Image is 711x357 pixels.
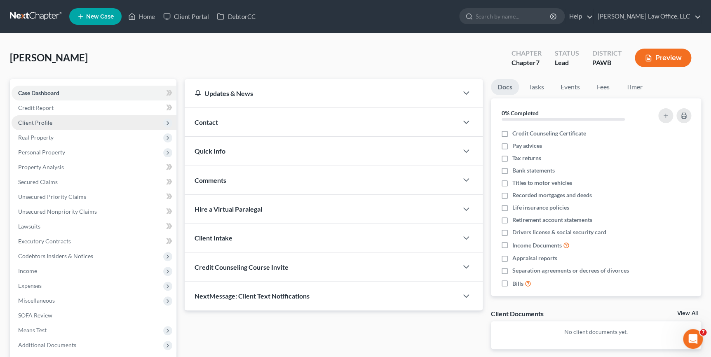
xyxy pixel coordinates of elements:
span: Case Dashboard [18,89,59,96]
a: Credit Report [12,100,176,115]
div: Status [554,49,579,58]
span: Unsecured Nonpriority Claims [18,208,97,215]
span: Executory Contracts [18,238,71,245]
div: Updates & News [195,89,448,98]
span: Retirement account statements [512,216,592,224]
a: Events [554,79,587,95]
div: Client Documents [491,309,544,318]
a: Client Portal [159,9,213,24]
span: Means Test [18,327,47,334]
span: 7 [700,329,706,336]
span: New Case [86,14,114,20]
a: Unsecured Priority Claims [12,189,176,204]
span: NextMessage: Client Text Notifications [195,292,310,300]
span: Tax returns [512,154,541,162]
p: No client documents yet. [497,328,695,336]
span: Recorded mortgages and deeds [512,191,592,199]
a: DebtorCC [213,9,259,24]
span: Income [18,267,37,274]
span: SOFA Review [18,312,52,319]
span: Appraisal reports [512,254,557,262]
a: View All [677,310,698,316]
input: Search by name... [476,9,551,24]
span: Quick Info [195,147,225,155]
a: Unsecured Nonpriority Claims [12,204,176,219]
div: Chapter [511,49,541,58]
a: Docs [491,79,519,95]
span: Client Profile [18,119,52,126]
span: Property Analysis [18,163,64,170]
span: Lawsuits [18,223,40,230]
div: PAWB [592,58,622,68]
span: Bank statements [512,166,555,175]
span: Hire a Virtual Paralegal [195,205,262,213]
span: Drivers license & social security card [512,228,606,236]
a: Tasks [522,79,551,95]
span: Contact [195,118,218,126]
span: Expenses [18,282,42,289]
span: Miscellaneous [18,297,55,304]
span: Income Documents [512,241,562,250]
span: Titles to motor vehicles [512,179,572,187]
a: Property Analysis [12,160,176,175]
span: Real Property [18,134,54,141]
div: Chapter [511,58,541,68]
a: Case Dashboard [12,86,176,100]
span: Credit Counseling Course Invite [195,263,289,271]
a: Secured Claims [12,175,176,189]
a: Fees [590,79,616,95]
span: Unsecured Priority Claims [18,193,86,200]
span: Codebtors Insiders & Notices [18,252,93,259]
a: [PERSON_NAME] Law Office, LLC [594,9,701,24]
iframe: Intercom live chat [683,329,703,349]
a: Lawsuits [12,219,176,234]
span: Bills [512,280,523,288]
a: Executory Contracts [12,234,176,249]
span: [PERSON_NAME] [10,51,88,63]
span: Additional Documents [18,341,76,348]
span: Credit Counseling Certificate [512,129,586,138]
a: Help [565,9,593,24]
span: Client Intake [195,234,232,242]
strong: 0% Completed [502,110,539,117]
span: Separation agreements or decrees of divorces [512,266,629,275]
span: Secured Claims [18,178,58,185]
span: Comments [195,176,226,184]
span: Life insurance policies [512,203,569,212]
a: Timer [619,79,649,95]
span: Personal Property [18,149,65,156]
a: Home [124,9,159,24]
span: Pay advices [512,142,542,150]
button: Preview [635,49,691,67]
span: 7 [535,58,539,66]
div: Lead [554,58,579,68]
div: District [592,49,622,58]
span: Credit Report [18,104,54,111]
a: SOFA Review [12,308,176,323]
